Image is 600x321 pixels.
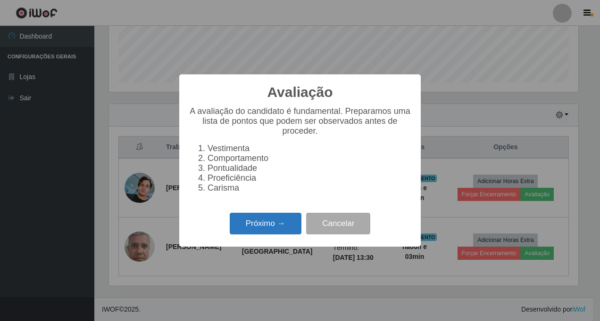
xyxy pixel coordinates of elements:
h2: Avaliação [267,84,333,101]
p: A avaliação do candidato é fundamental. Preparamos uma lista de pontos que podem ser observados a... [189,106,411,136]
button: Próximo → [230,213,301,235]
button: Cancelar [306,213,370,235]
li: Pontualidade [208,163,411,173]
li: Proeficiência [208,173,411,183]
li: Comportamento [208,153,411,163]
li: Carisma [208,183,411,193]
li: Vestimenta [208,144,411,153]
